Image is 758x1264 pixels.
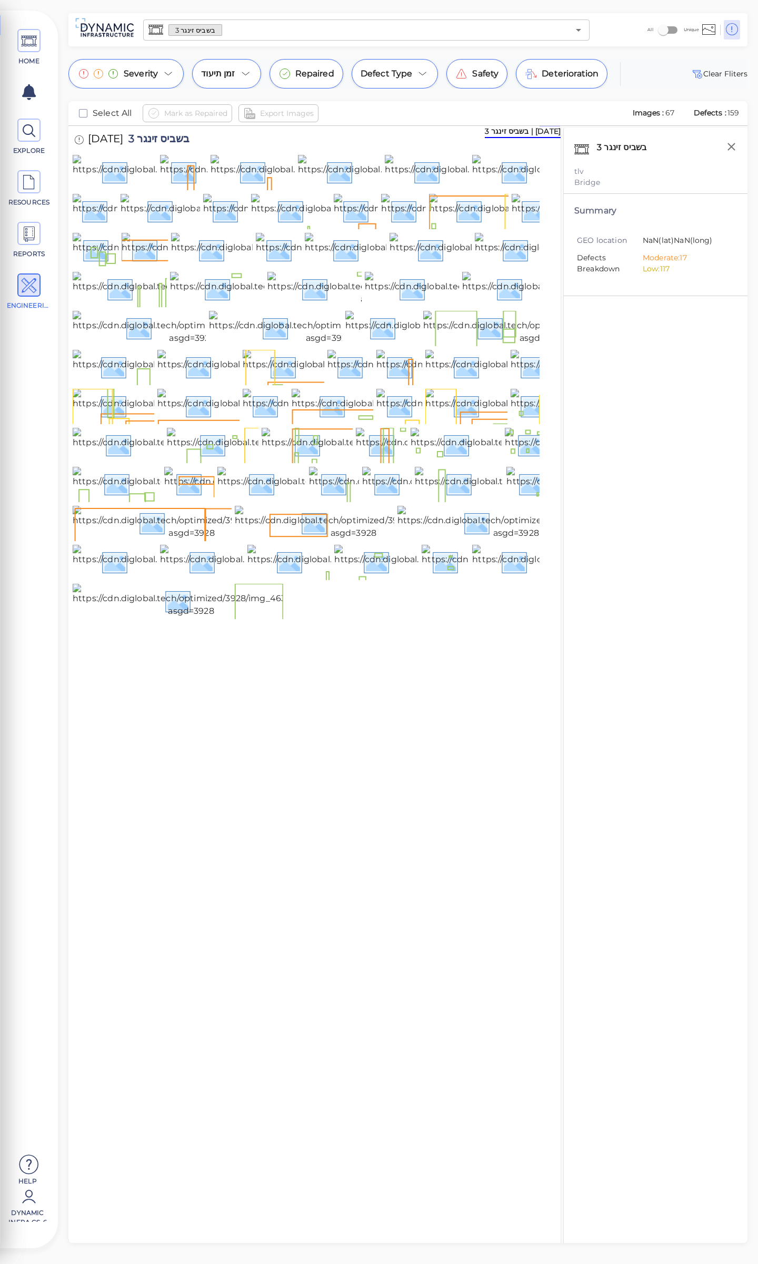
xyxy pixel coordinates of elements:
img: https://cdn.diglobal.tech/width210/3928/img_4604.jpg?asgd=3928 [256,233,492,267]
img: https://cdn.diglobal.tech/width210/3928/img_4596.jpg?asgd=3928 [411,428,645,462]
div: tlv [574,166,737,177]
img: https://cdn.diglobal.tech/width210/3928/img_4562.jpg?asgd=3928 [211,155,445,189]
img: https://cdn.diglobal.tech/width210/3928/img_4597.jpg?asgd=3928 [122,233,355,267]
span: HOME [7,56,52,66]
a: EXPLORE [5,119,53,155]
div: Bridge [574,177,737,188]
img: https://cdn.diglobal.tech/width210/3928/img_4607.jpg?asgd=3928 [243,389,477,423]
span: בשביס זינגר 3 [169,25,222,35]
img: https://cdn.diglobal.tech/width210/3928/img_4609.jpg?asgd=3928 [475,233,711,267]
img: https://cdn.diglobal.tech/width210/3928/img_4623.jpg?asgd=3928 [334,545,568,579]
img: https://cdn.diglobal.tech/width210/3928/img_4568.jpg?asgd=3928 [425,350,660,384]
img: https://cdn.diglobal.tech/width210/3928/img_4553.jpg?asgd=3928 [345,311,579,345]
span: EXPLORE [7,146,52,155]
span: Export Images [260,107,314,120]
img: https://cdn.diglobal.tech/width210/3928/img_4594.jpg?asgd=3928 [512,194,747,228]
span: Help [5,1177,50,1185]
span: GEO location [577,235,643,246]
img: https://cdn.diglobal.tech/width210/3928/img_4563.jpg?asgd=3928 [376,350,611,384]
div: בשביס זינגר 3 [594,139,660,161]
img: https://cdn.diglobal.tech/width210/3928/img_4587.jpg?asgd=3928 [425,389,659,423]
img: https://cdn.diglobal.tech/width210/3928/img_4613.jpg?asgd=3928 [506,467,739,501]
div: בשביס זינגר 3 | [DATE] [485,126,561,138]
img: https://cdn.diglobal.tech/width210/3928/img_4601.jpg?asgd=3928 [164,467,398,501]
img: https://cdn.diglobal.tech/width210/3928/img_4577.jpg?asgd=3928 [511,350,744,384]
img: https://cdn.diglobal.tech/width210/3928/img_4627.jpg?asgd=3928 [472,545,706,579]
span: Defects : [693,108,727,117]
img: https://cdn.diglobal.tech/optimized/3928/img_4631.jpg?asgd=3928 [73,584,310,618]
div: All Unique [647,19,699,40]
span: בשביס זינגר 3 [123,133,189,148]
img: https://cdn.diglobal.tech/width210/3928/img_4555.jpg?asgd=3928 [73,155,306,189]
img: https://cdn.diglobal.tech/width210/3928/img_4588.jpg?asgd=3928 [511,389,745,423]
img: https://cdn.diglobal.tech/width210/3928/img_4602.jpg?asgd=3928 [171,233,406,267]
button: Open [571,23,586,37]
span: זמן תיעוד [201,67,235,80]
span: Safety [472,67,498,80]
button: Mark as Repaired [143,104,232,122]
img: https://cdn.diglobal.tech/optimized/3928/img_4630.jpg?asgd=3928 [209,311,448,345]
a: REPORTS [5,222,53,259]
img: https://cdn.diglobal.tech/width210/3928/img_4581.jpg?asgd=3928 [73,389,305,423]
img: https://cdn.diglobal.tech/width210/3928/img_4624.jpg?asgd=3928 [422,545,657,579]
button: Clear Fliters [691,67,747,80]
img: https://cdn.diglobal.tech/width210/3928/img_4578.jpg?asgd=3928 [251,194,485,228]
span: Defects Breakdown [577,252,643,275]
img: https://cdn.diglobal.tech/width210/3928/img_4566.jpg?asgd=3928 [385,155,620,189]
img: https://cdn.diglobal.tech/width210/3928/img_4579.jpg?asgd=3928 [334,194,568,228]
img: https://cdn.diglobal.tech/width210/3928/img_4552.jpg?asgd=3928 [73,428,306,462]
img: https://cdn.diglobal.tech/width210/3928/img_4612.jpg?asgd=3928 [415,467,647,501]
a: HOME [5,29,53,66]
li: Moderate: 17 [643,252,729,263]
img: https://cdn.diglobal.tech/optimized/3928/img_4616.jpg?asgd=3928 [397,506,635,540]
img: https://cdn.diglobal.tech/width210/3928/img_4583.jpg?asgd=3928 [292,389,526,423]
span: NaN (lat) NaN (long) [643,235,729,247]
span: Repaired [295,67,334,80]
img: https://cdn.diglobal.tech/width210/3928/img_4603.jpg?asgd=3928 [217,467,453,501]
img: https://cdn.diglobal.tech/width210/3928/img_4625.jpg?asgd=3928 [365,272,599,306]
img: https://cdn.diglobal.tech/width210/3928/img_4618.jpg?asgd=3928 [160,545,393,579]
img: https://cdn.diglobal.tech/width210/3928/img_4584.jpg?asgd=3928 [376,389,612,423]
img: https://cdn.diglobal.tech/optimized/3928/img_4629.jpg?asgd=3928 [73,311,312,345]
img: https://cdn.diglobal.tech/width210/3928/img_4571.jpg?asgd=3928 [472,155,704,189]
img: https://cdn.diglobal.tech/width210/3928/img_4590.jpg?asgd=3928 [429,194,664,228]
img: https://cdn.diglobal.tech/width210/3928/img_4599.jpg?asgd=3928 [73,467,307,501]
span: REPORTS [7,249,52,259]
li: Low: 117 [643,263,729,275]
span: Severity [124,67,158,80]
img: https://cdn.diglobal.tech/width210/3928/img_4580.jpg?asgd=3928 [243,350,478,384]
img: https://cdn.diglobal.tech/width210/3928/img_4560.jpg?asgd=3928 [73,350,308,384]
img: https://cdn.diglobal.tech/width210/3928/img_4598.jpg?asgd=3928 [505,428,740,462]
a: ENGINEERING [5,273,53,310]
img: https://cdn.diglobal.tech/width210/3928/img_4620.jpg?asgd=3928 [170,272,405,306]
iframe: Chat [713,1217,750,1256]
img: https://cdn.diglobal.tech/width210/3928/img_4591.jpg?asgd=3928 [262,428,494,462]
img: https://cdn.diglobal.tech/width210/3928/img_4574.jpg?asgd=3928 [121,194,355,228]
span: 159 [727,108,739,117]
img: https://cdn.diglobal.tech/width210/3928/img_4610.jpg?asgd=3928 [309,467,543,501]
img: https://cdn.diglobal.tech/width210/3928/img_4608.jpg?asgd=3928 [390,233,625,267]
a: RESOURCES [5,170,53,207]
img: https://cdn.diglobal.tech/width210/3928/img_4605.jpg?asgd=3928 [305,233,540,267]
span: 67 [665,108,674,117]
span: Dynamic Infra CS-6 [5,1208,50,1222]
span: Select All [93,107,132,120]
img: https://cdn.diglobal.tech/width210/3928/img_4619.jpg?asgd=3928 [73,272,306,306]
span: Mark as Repaired [164,107,227,120]
span: Defect Type [361,67,413,80]
img: https://cdn.diglobal.tech/width210/3928/img_4621.jpg?asgd=3928 [267,272,500,306]
span: [DATE] [88,133,123,148]
img: https://cdn.diglobal.tech/width210/3928/img_4611.jpg?asgd=3928 [362,467,593,501]
img: https://cdn.diglobal.tech/width210/3928/img_4572.jpg?asgd=3928 [73,194,306,228]
div: Summary [574,204,737,217]
button: Export Images [238,104,318,122]
img: https://cdn.diglobal.tech/width210/3928/img_4595.jpg?asgd=3928 [73,233,307,267]
img: https://cdn.diglobal.tech/width210/3928/img_4557.jpg?asgd=3928 [160,155,393,189]
img: https://cdn.diglobal.tech/width210/3928/img_4626.jpg?asgd=3928 [462,272,697,306]
span: Images : [632,108,665,117]
img: https://cdn.diglobal.tech/width210/3928/img_4582.jpg?asgd=3928 [157,389,392,423]
img: https://cdn.diglobal.tech/width210/3928/img_4622.jpg?asgd=3928 [247,545,482,579]
span: Deterioration [542,67,599,80]
img: https://cdn.diglobal.tech/width210/3928/img_4592.jpg?asgd=3928 [356,428,590,462]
